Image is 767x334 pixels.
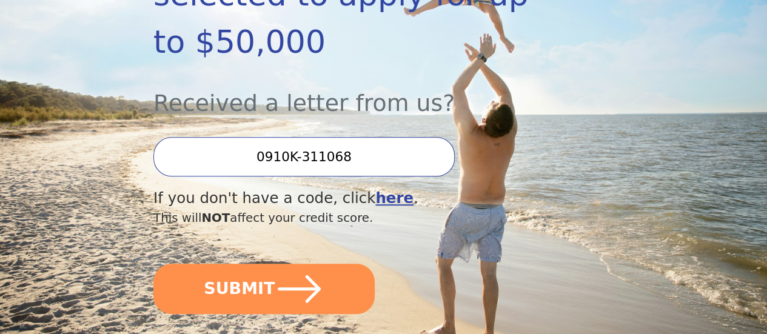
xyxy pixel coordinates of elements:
[153,264,375,314] button: SUBMIT
[153,209,544,227] div: This will affect your credit score.
[201,211,230,225] span: NOT
[153,137,455,176] input: Enter your Offer Code:
[153,65,544,121] div: Received a letter from us?
[375,189,414,207] a: here
[153,187,544,210] div: If you don't have a code, click .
